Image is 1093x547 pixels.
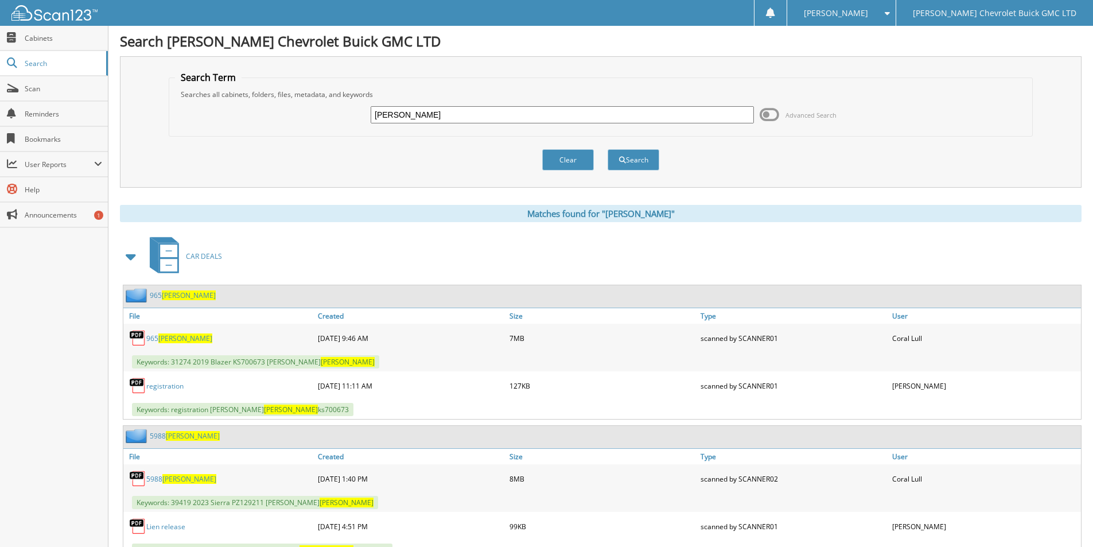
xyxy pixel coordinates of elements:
div: 127KB [507,374,698,397]
a: CAR DEALS [143,234,222,279]
span: [PERSON_NAME] [166,431,220,441]
button: Search [608,149,659,170]
span: Help [25,185,102,195]
legend: Search Term [175,71,242,84]
button: Clear [542,149,594,170]
a: 5988[PERSON_NAME] [146,474,216,484]
div: scanned by SCANNER02 [698,467,889,490]
span: Advanced Search [785,111,837,119]
div: Coral Lull [889,467,1081,490]
img: PDF.png [129,518,146,535]
span: [PERSON_NAME] [158,333,212,343]
div: [DATE] 9:46 AM [315,327,507,350]
span: Scan [25,84,102,94]
img: scan123-logo-white.svg [11,5,98,21]
a: File [123,308,315,324]
div: scanned by SCANNER01 [698,327,889,350]
span: CAR DEALS [186,251,222,261]
span: Search [25,59,100,68]
div: [PERSON_NAME] [889,515,1081,538]
div: [DATE] 11:11 AM [315,374,507,397]
a: User [889,308,1081,324]
a: 965[PERSON_NAME] [150,290,216,300]
img: PDF.png [129,470,146,487]
span: [PERSON_NAME] [162,290,216,300]
span: [PERSON_NAME] [804,10,868,17]
a: Type [698,449,889,464]
a: Created [315,449,507,464]
div: 1 [94,211,103,220]
span: [PERSON_NAME] [321,357,375,367]
a: Lien release [146,522,185,532]
a: Created [315,308,507,324]
div: 99KB [507,515,698,538]
h1: Search [PERSON_NAME] Chevrolet Buick GMC LTD [120,32,1082,51]
span: [PERSON_NAME] [264,405,318,414]
a: 5988[PERSON_NAME] [150,431,220,441]
div: scanned by SCANNER01 [698,374,889,397]
span: Cabinets [25,33,102,43]
span: Keywords: 39419 2023 Sierra PZ129211 [PERSON_NAME] [132,496,378,509]
div: Coral Lull [889,327,1081,350]
span: Keywords: 31274 2019 Blazer KS700673 [PERSON_NAME] [132,355,379,368]
span: User Reports [25,160,94,169]
div: [DATE] 4:51 PM [315,515,507,538]
div: Searches all cabinets, folders, files, metadata, and keywords [175,90,1026,99]
div: scanned by SCANNER01 [698,515,889,538]
a: Size [507,449,698,464]
span: [PERSON_NAME] [320,498,374,507]
div: 8MB [507,467,698,490]
iframe: Chat Widget [1036,492,1093,547]
span: Reminders [25,109,102,119]
a: 965[PERSON_NAME] [146,333,212,343]
a: User [889,449,1081,464]
a: Size [507,308,698,324]
a: registration [146,381,184,391]
img: folder2.png [126,429,150,443]
img: PDF.png [129,377,146,394]
img: PDF.png [129,329,146,347]
span: Announcements [25,210,102,220]
div: [PERSON_NAME] [889,374,1081,397]
img: folder2.png [126,288,150,302]
div: Matches found for "[PERSON_NAME]" [120,205,1082,222]
span: [PERSON_NAME] Chevrolet Buick GMC LTD [913,10,1076,17]
span: [PERSON_NAME] [162,474,216,484]
a: Type [698,308,889,324]
span: Bookmarks [25,134,102,144]
span: Keywords: registration [PERSON_NAME] ks700673 [132,403,353,416]
a: File [123,449,315,464]
div: [DATE] 1:40 PM [315,467,507,490]
div: 7MB [507,327,698,350]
